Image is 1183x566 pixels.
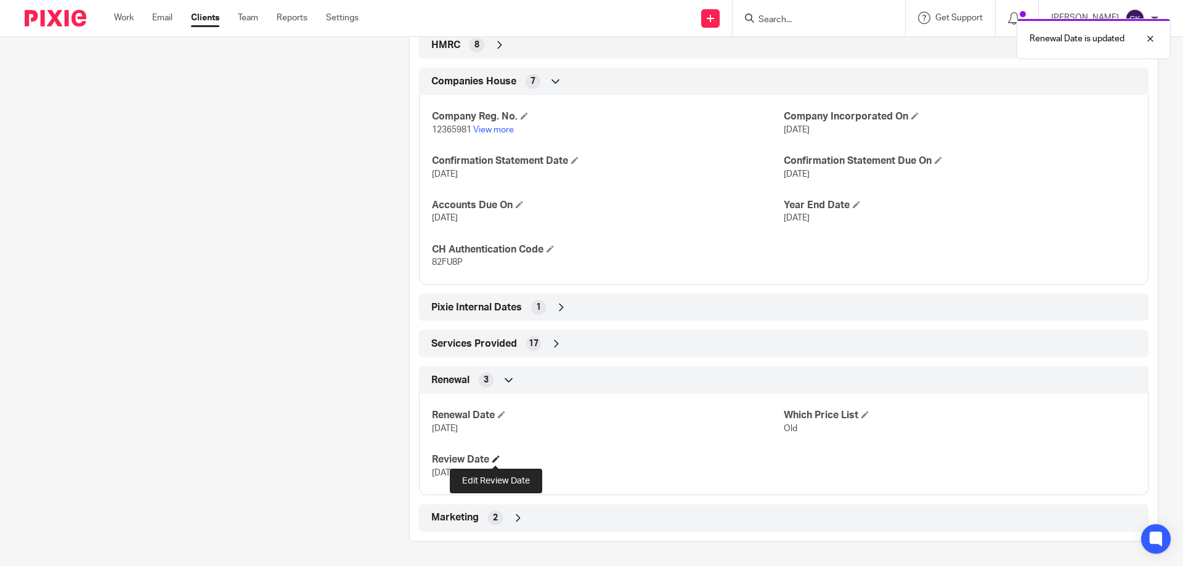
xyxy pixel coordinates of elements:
[784,155,1136,168] h4: Confirmation Statement Due On
[432,453,784,466] h4: Review Date
[432,170,458,179] span: [DATE]
[431,511,479,524] span: Marketing
[432,155,784,168] h4: Confirmation Statement Date
[277,12,307,24] a: Reports
[238,12,258,24] a: Team
[784,110,1136,123] h4: Company Incorporated On
[531,75,535,87] span: 7
[432,409,784,422] h4: Renewal Date
[1030,33,1124,45] p: Renewal Date is updated
[432,469,458,477] span: [DATE]
[114,12,134,24] a: Work
[432,214,458,222] span: [DATE]
[432,110,784,123] h4: Company Reg. No.
[326,12,359,24] a: Settings
[784,214,810,222] span: [DATE]
[784,199,1136,212] h4: Year End Date
[473,126,514,134] a: View more
[152,12,173,24] a: Email
[432,126,471,134] span: 12365981
[431,39,460,52] span: HMRC
[191,12,219,24] a: Clients
[529,338,539,350] span: 17
[431,338,517,350] span: Services Provided
[474,39,479,51] span: 8
[536,301,541,313] span: 1
[431,301,522,314] span: Pixie Internal Dates
[784,170,810,179] span: [DATE]
[784,126,810,134] span: [DATE]
[431,374,470,387] span: Renewal
[432,199,784,212] h4: Accounts Due On
[432,243,784,256] h4: CH Authentication Code
[432,424,458,433] span: [DATE]
[432,258,463,267] span: 82FU8P
[484,374,489,386] span: 3
[493,512,498,524] span: 2
[1125,9,1145,28] img: svg%3E
[784,409,1136,422] h4: Which Price List
[25,10,86,26] img: Pixie
[784,424,797,433] span: Old
[431,75,516,88] span: Companies House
